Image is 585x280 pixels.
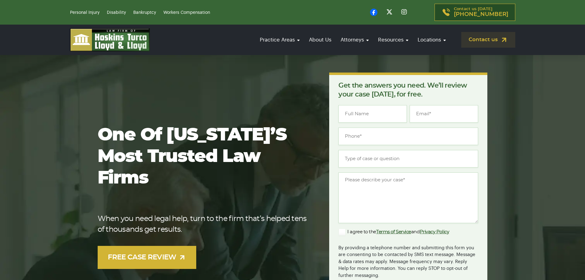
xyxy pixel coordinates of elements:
[420,230,449,234] a: Privacy Policy
[163,10,210,15] a: Workers Compensation
[337,31,372,49] a: Attorneys
[306,31,334,49] a: About Us
[338,150,478,168] input: Type of case or question
[338,241,478,279] div: By providing a telephone number and submitting this form you are consenting to be contacted by SM...
[70,28,150,51] img: logo
[410,105,478,123] input: Email*
[133,10,156,15] a: Bankruptcy
[454,11,508,18] span: [PHONE_NUMBER]
[338,128,478,145] input: Phone*
[338,105,407,123] input: Full Name
[107,10,126,15] a: Disability
[98,124,310,189] h1: One of [US_STATE]’s most trusted law firms
[98,214,310,235] p: When you need legal help, turn to the firm that’s helped tens of thousands get results.
[461,32,515,48] a: Contact us
[375,31,411,49] a: Resources
[98,246,197,269] a: FREE CASE REVIEW
[178,254,186,261] img: arrow-up-right-light.svg
[338,81,478,99] p: Get the answers you need. We’ll review your case [DATE], for free.
[257,31,303,49] a: Practice Areas
[376,230,411,234] a: Terms of Service
[415,31,449,49] a: Locations
[338,228,449,236] label: I agree to the and
[454,7,508,18] p: Contact us [DATE]
[70,10,99,15] a: Personal Injury
[435,4,515,21] a: Contact us [DATE][PHONE_NUMBER]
